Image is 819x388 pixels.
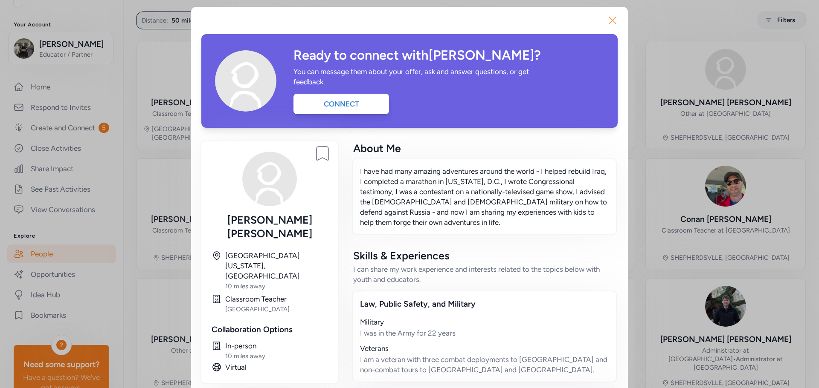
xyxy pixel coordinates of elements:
div: Virtual [225,362,328,372]
div: I can share my work experience and interests related to the topics below with youth and educators. [353,264,616,285]
div: In-person [225,341,328,351]
div: [GEOGRAPHIC_DATA][US_STATE], [GEOGRAPHIC_DATA] [225,250,328,281]
div: Military [360,317,609,327]
div: [GEOGRAPHIC_DATA] [225,305,328,313]
div: 10 miles away [225,352,328,360]
div: Collaboration Options [212,324,328,336]
div: About Me [353,141,616,155]
img: Avatar [242,152,297,206]
img: Avatar [215,50,276,112]
div: I am a veteran with three combat deployments to [GEOGRAPHIC_DATA] and non-combat tours to [GEOGRA... [360,354,609,375]
p: I have had many amazing adventures around the world - I helped rebuild Iraq, I completed a marath... [360,166,609,227]
div: Skills & Experiences [353,249,616,262]
div: Veterans [360,343,609,354]
div: Classroom Teacher [225,294,328,304]
div: Ready to connect with [PERSON_NAME] ? [293,48,604,63]
div: 10 miles away [225,282,328,290]
div: I was in the Army for 22 years [360,328,609,338]
div: You can message them about your offer, ask and answer questions, or get feedback. [293,66,539,87]
div: Law, Public Safety, and Military [360,298,609,310]
div: [PERSON_NAME] [PERSON_NAME] [212,213,328,240]
div: Connect [293,94,389,114]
